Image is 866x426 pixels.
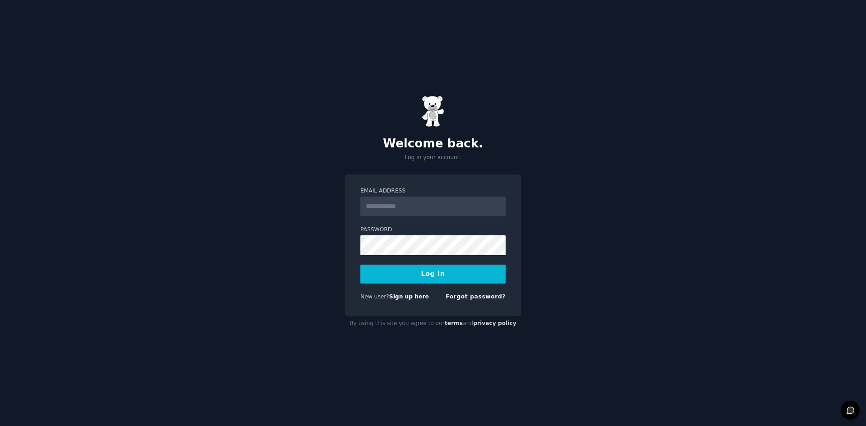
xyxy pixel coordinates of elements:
label: Password [360,226,506,234]
a: privacy policy [473,320,516,326]
p: Log in your account. [345,154,521,162]
label: Email Address [360,187,506,195]
a: Forgot password? [446,293,506,300]
img: Gummy Bear [422,96,444,127]
h2: Welcome back. [345,137,521,151]
span: New user? [360,293,389,300]
div: By using this site you agree to our and [345,316,521,331]
a: terms [445,320,463,326]
button: Log In [360,265,506,284]
a: Sign up here [389,293,429,300]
